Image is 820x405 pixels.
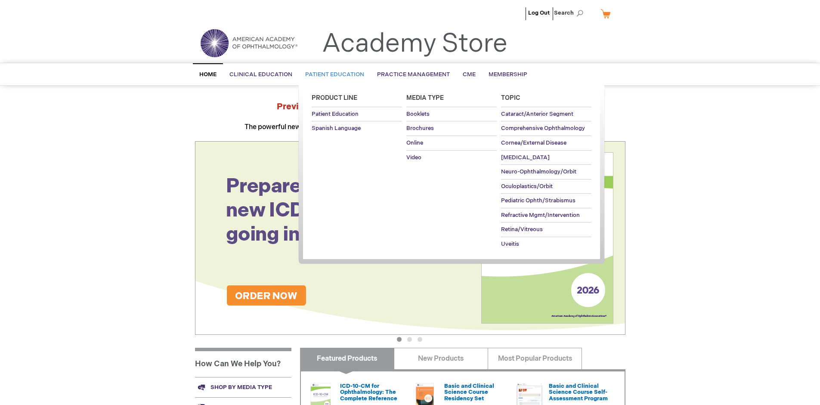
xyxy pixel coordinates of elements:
[463,71,476,78] span: CME
[549,383,608,402] a: Basic and Clinical Science Course Self-Assessment Program
[394,348,488,369] a: New Products
[312,94,357,102] span: Product Line
[501,168,576,175] span: Neuro-Ophthalmology/Orbit
[406,111,430,117] span: Booklets
[501,241,519,247] span: Uveitis
[229,71,292,78] span: Clinical Education
[406,125,434,132] span: Brochures
[501,139,566,146] span: Cornea/External Disease
[501,111,573,117] span: Cataract/Anterior Segment
[501,197,576,204] span: Pediatric Ophth/Strabismus
[501,154,550,161] span: [MEDICAL_DATA]
[501,183,553,190] span: Oculoplastics/Orbit
[312,111,359,117] span: Patient Education
[554,4,587,22] span: Search
[406,154,421,161] span: Video
[305,71,364,78] span: Patient Education
[199,71,217,78] span: Home
[277,102,543,112] strong: Preview the at AAO 2025
[501,226,543,233] span: Retina/Vitreous
[406,94,444,102] span: Media Type
[312,125,361,132] span: Spanish Language
[377,71,450,78] span: Practice Management
[489,71,527,78] span: Membership
[195,348,291,377] h1: How Can We Help You?
[488,348,582,369] a: Most Popular Products
[501,94,520,102] span: Topic
[501,212,580,219] span: Refractive Mgmt/Intervention
[397,337,402,342] button: 1 of 3
[300,348,394,369] a: Featured Products
[418,337,422,342] button: 3 of 3
[444,383,494,402] a: Basic and Clinical Science Course Residency Set
[195,377,291,397] a: Shop by media type
[322,28,507,59] a: Academy Store
[340,383,397,402] a: ICD-10-CM for Ophthalmology: The Complete Reference
[528,9,550,16] a: Log Out
[501,125,585,132] span: Comprehensive Ophthalmology
[406,139,423,146] span: Online
[407,337,412,342] button: 2 of 3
